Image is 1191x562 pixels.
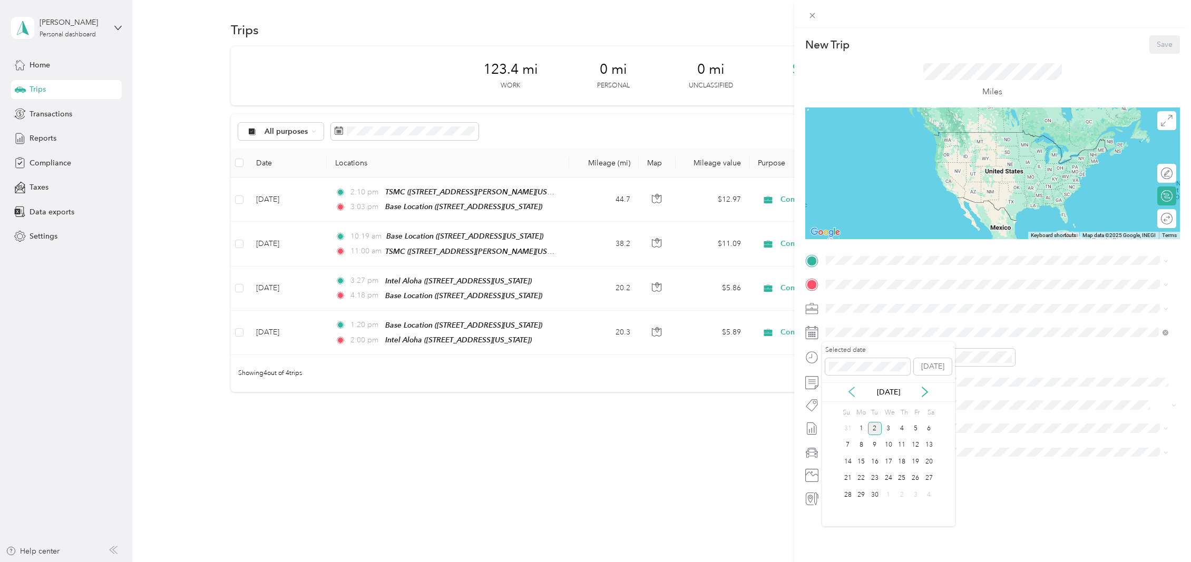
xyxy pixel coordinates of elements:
[895,455,909,468] div: 18
[868,472,882,485] div: 23
[1132,503,1191,562] iframe: Everlance-gr Chat Button Frame
[882,422,895,435] div: 3
[868,422,882,435] div: 2
[982,85,1002,98] p: Miles
[914,358,952,375] button: [DATE]
[868,455,882,468] div: 16
[882,439,895,452] div: 10
[895,439,909,452] div: 11
[822,468,1180,482] button: Add photo
[841,406,851,420] div: Su
[909,472,922,485] div: 26
[825,346,910,355] label: Selected date
[882,455,895,468] div: 17
[922,439,936,452] div: 13
[854,422,868,435] div: 1
[808,225,843,239] a: Open this area in Google Maps (opens a new window)
[882,488,895,501] div: 1
[841,472,855,485] div: 21
[909,488,922,501] div: 3
[866,387,911,398] p: [DATE]
[854,488,868,501] div: 29
[922,455,936,468] div: 20
[909,455,922,468] div: 19
[854,406,866,420] div: Mo
[868,488,882,501] div: 30
[841,455,855,468] div: 14
[922,422,936,435] div: 6
[909,422,922,435] div: 5
[854,439,868,452] div: 8
[808,225,843,239] img: Google
[854,472,868,485] div: 22
[926,406,936,420] div: Sa
[841,488,855,501] div: 28
[1082,232,1156,238] span: Map data ©2025 Google, INEGI
[895,488,909,501] div: 2
[854,455,868,468] div: 15
[922,472,936,485] div: 27
[841,422,855,435] div: 31
[870,406,880,420] div: Tu
[868,439,882,452] div: 9
[909,439,922,452] div: 12
[1031,232,1076,239] button: Keyboard shortcuts
[805,37,850,52] p: New Trip
[899,406,909,420] div: Th
[912,406,922,420] div: Fr
[882,472,895,485] div: 24
[895,472,909,485] div: 25
[883,406,895,420] div: We
[895,422,909,435] div: 4
[922,488,936,501] div: 4
[841,439,855,452] div: 7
